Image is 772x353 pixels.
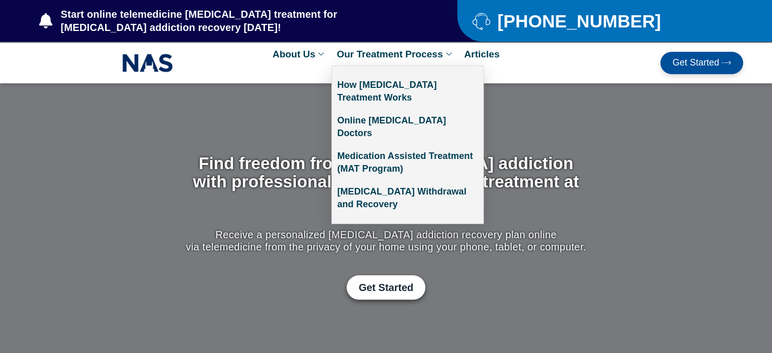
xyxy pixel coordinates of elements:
[183,154,589,210] h1: Find freedom from [MEDICAL_DATA] addiction with professional [MEDICAL_DATA] treatment at home
[122,51,173,75] img: NAS_email_signature-removebg-preview.png
[347,275,426,300] a: Get Started
[331,43,459,66] a: Our Treatment Process
[332,145,483,180] a: Medication Assisted Treatment (MAT Program)
[332,74,483,109] a: How [MEDICAL_DATA] Treatment Works
[459,43,505,66] a: Articles
[495,15,661,27] span: [PHONE_NUMBER]
[359,281,414,294] span: Get Started
[673,58,719,68] span: Get Started
[332,109,483,145] a: Online [MEDICAL_DATA] Doctors
[267,43,331,66] a: About Us
[183,229,589,253] p: Receive a personalized [MEDICAL_DATA] addiction recovery plan online via telemedicine from the pr...
[473,12,718,30] a: [PHONE_NUMBER]
[183,275,589,300] div: Get Started with Suboxone Treatment by filling-out this new patient packet form
[39,8,417,34] a: Start online telemedicine [MEDICAL_DATA] treatment for [MEDICAL_DATA] addiction recovery [DATE]!
[58,8,417,34] span: Start online telemedicine [MEDICAL_DATA] treatment for [MEDICAL_DATA] addiction recovery [DATE]!
[332,180,483,216] a: [MEDICAL_DATA] Withdrawal and Recovery
[660,52,743,74] a: Get Started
